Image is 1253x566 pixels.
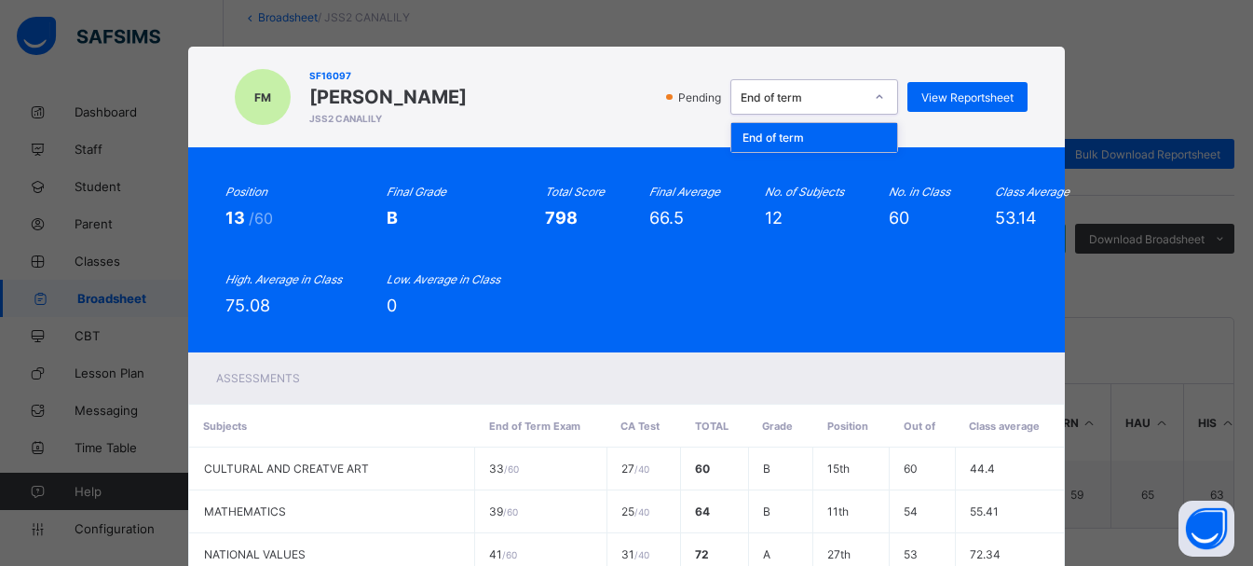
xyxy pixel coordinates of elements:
[545,185,605,199] i: Total Score
[649,185,720,199] i: Final Average
[921,90,1014,104] span: View Reportsheet
[904,420,935,433] span: Out of
[634,549,649,560] span: / 40
[621,504,649,518] span: 25
[203,420,247,433] span: Subjects
[216,371,300,385] span: Assessments
[765,208,783,228] span: 12
[827,504,849,518] span: 11th
[762,420,793,433] span: Grade
[695,504,710,518] span: 64
[763,547,770,561] span: A
[634,463,649,475] span: / 40
[489,420,580,433] span: End of Term Exam
[995,185,1069,199] i: Class Average
[204,547,306,561] span: NATIONAL VALUES
[904,547,918,561] span: 53
[489,462,519,476] span: 33
[621,547,649,561] span: 31
[827,420,868,433] span: Position
[387,272,500,286] i: Low. Average in Class
[489,504,518,518] span: 39
[763,462,770,476] span: B
[695,420,729,433] span: Total
[765,185,844,199] i: No. of Subjects
[889,208,909,228] span: 60
[504,463,519,475] span: / 60
[695,462,710,476] span: 60
[970,462,995,476] span: 44.4
[309,70,467,81] span: SF16097
[387,296,397,315] span: 0
[225,296,270,315] span: 75.08
[254,90,271,104] span: FM
[225,185,267,199] i: Position
[995,208,1037,228] span: 53.14
[695,547,709,561] span: 72
[904,462,918,476] span: 60
[503,506,518,518] span: / 60
[620,420,660,433] span: CA Test
[889,185,950,199] i: No. in Class
[387,185,446,199] i: Final Grade
[904,504,918,518] span: 54
[676,90,727,104] span: Pending
[309,86,467,108] span: [PERSON_NAME]
[763,504,770,518] span: B
[970,504,999,518] span: 55.41
[649,208,684,228] span: 66.5
[827,462,850,476] span: 15th
[309,113,467,124] span: JSS2 CANALILY
[621,462,649,476] span: 27
[545,208,578,228] span: 798
[634,506,649,518] span: / 40
[249,209,273,228] span: /60
[204,504,286,518] span: MATHEMATICS
[387,208,398,228] span: B
[1178,501,1234,557] button: Open asap
[970,547,1001,561] span: 72.34
[225,208,249,228] span: 13
[827,547,851,561] span: 27th
[204,462,369,476] span: CULTURAL AND CREATVE ART
[225,272,342,286] i: High. Average in Class
[731,123,897,152] div: End of term
[741,90,864,104] div: End of term
[502,549,517,560] span: / 60
[489,547,517,561] span: 41
[969,420,1040,433] span: Class average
